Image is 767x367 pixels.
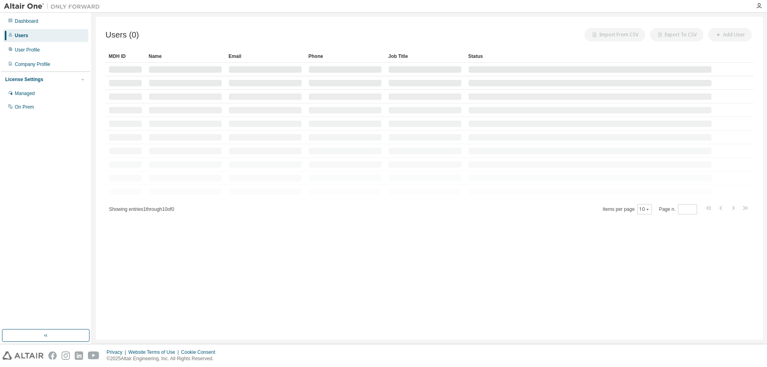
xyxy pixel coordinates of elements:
div: License Settings [5,76,43,83]
img: instagram.svg [62,351,70,360]
div: Name [149,50,222,63]
img: linkedin.svg [75,351,83,360]
button: Add User [708,28,752,42]
div: Email [229,50,302,63]
div: Website Terms of Use [128,349,181,355]
div: MDH ID [109,50,142,63]
button: Export To CSV [650,28,703,42]
img: facebook.svg [48,351,57,360]
div: Privacy [107,349,128,355]
div: Job Title [388,50,462,63]
img: Altair One [4,2,104,10]
div: Managed [15,90,35,97]
button: 10 [639,206,650,212]
img: youtube.svg [88,351,99,360]
button: Import From CSV [584,28,645,42]
div: Status [468,50,712,63]
span: Items per page [603,204,652,214]
span: Users (0) [105,30,139,40]
div: Phone [308,50,382,63]
div: Company Profile [15,61,50,67]
img: altair_logo.svg [2,351,44,360]
div: User Profile [15,47,40,53]
div: Cookie Consent [181,349,220,355]
p: © 2025 Altair Engineering, Inc. All Rights Reserved. [107,355,220,362]
div: Dashboard [15,18,38,24]
div: On Prem [15,104,34,110]
span: Showing entries 1 through 10 of 0 [109,206,174,212]
span: Page n. [659,204,697,214]
div: Users [15,32,28,39]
